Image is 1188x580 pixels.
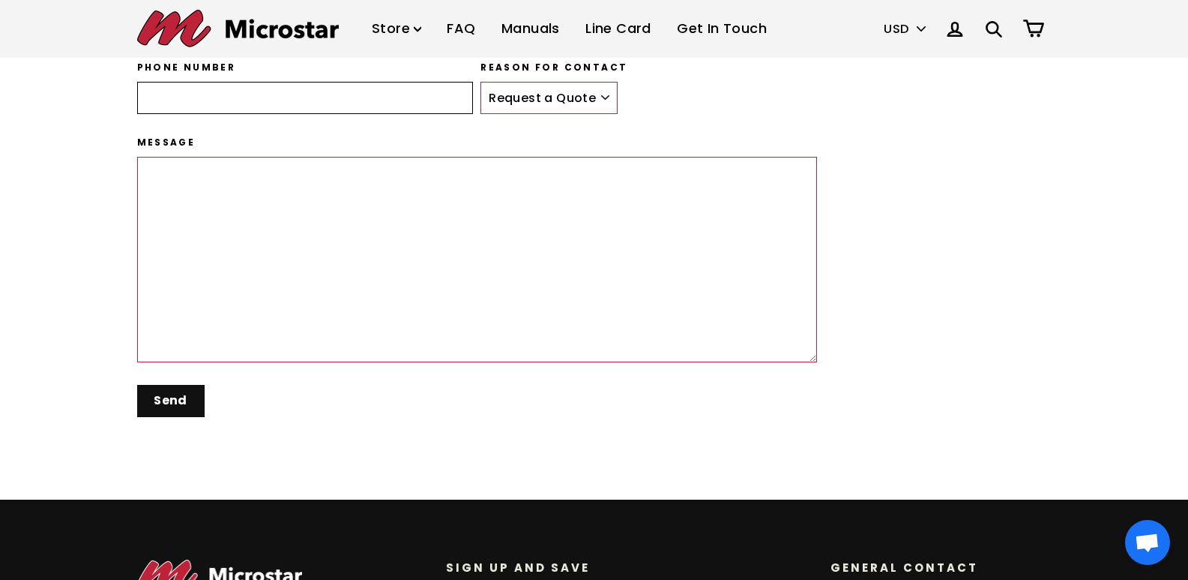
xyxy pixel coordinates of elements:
label: Phone number [137,62,474,74]
a: Get In Touch [666,7,778,51]
img: Microstar Electronics [137,10,339,47]
label: Reason for contact [480,62,817,74]
p: General Contact [830,560,1043,575]
a: Line Card [574,7,663,51]
div: Open chat [1125,520,1170,565]
input: Send [137,385,205,417]
p: Sign up and save [446,560,808,575]
ul: Primary [361,7,778,51]
a: FAQ [435,7,486,51]
a: Manuals [490,7,571,51]
a: Store [361,7,432,51]
label: Message [137,137,818,149]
